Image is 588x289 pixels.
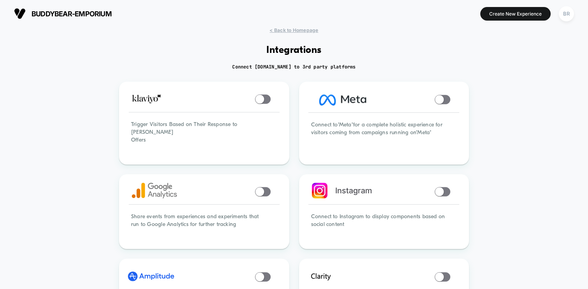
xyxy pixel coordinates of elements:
img: instagram [312,183,327,198]
div: Connect to "Meta" for a complete holistic experience for visitors coming from campaigns running o... [300,110,468,163]
span: buddybear-emporium [31,10,112,18]
button: BR [556,6,576,22]
img: amplitude [128,270,174,283]
h1: Integrations [266,45,322,56]
div: BR [559,6,574,21]
img: Facebook [304,85,382,114]
div: Share events from experiences and experiments that run to Google Analytics for further tracking [120,202,288,248]
img: clarity [308,270,334,283]
span: Instagram [335,186,372,195]
div: Trigger Visitors Based on Their Response to [PERSON_NAME] Offers [120,110,288,163]
button: buddybear-emporium [12,7,114,20]
h2: Connect [DOMAIN_NAME] to 3rd party platforms [232,64,355,70]
img: Klaviyo [132,91,162,106]
img: Visually logo [14,8,26,19]
img: google analytics [132,183,177,198]
span: < Back to Homepage [269,27,318,33]
div: Connect to Instagram to display components based on social content [300,202,468,248]
button: Create New Experience [480,7,551,21]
